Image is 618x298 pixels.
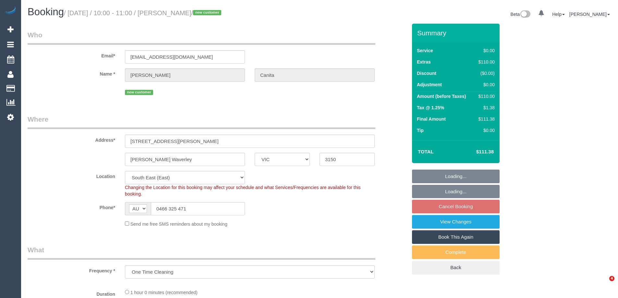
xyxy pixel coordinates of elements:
label: Address* [23,135,120,143]
input: Post Code* [320,153,375,166]
label: Tip [417,127,424,134]
span: Send me free SMS reminders about my booking [130,221,227,227]
legend: Where [28,114,375,129]
label: Service [417,47,433,54]
label: Adjustment [417,81,442,88]
span: / [191,9,224,17]
label: Discount [417,70,436,77]
legend: What [28,245,375,260]
input: Email* [125,50,245,64]
label: Frequency * [23,265,120,274]
legend: Who [28,30,375,45]
label: Email* [23,50,120,59]
label: Extras [417,59,431,65]
div: $0.00 [476,127,495,134]
div: $0.00 [476,81,495,88]
span: Changing the Location for this booking may affect your schedule and what Services/Frequencies are... [125,185,361,197]
span: 1 hour 0 minutes (recommended) [130,290,198,295]
input: Suburb* [125,153,245,166]
a: Back [412,261,500,274]
label: Location [23,171,120,180]
div: ($0.00) [476,70,495,77]
label: Final Amount [417,116,446,122]
strong: Total [418,149,434,154]
a: View Changes [412,215,500,229]
input: First Name* [125,68,245,82]
label: Tax @ 1.25% [417,104,444,111]
div: $110.00 [476,93,495,100]
iframe: Intercom live chat [596,276,612,292]
a: Beta [511,12,531,17]
label: Name * [23,68,120,77]
label: Duration [23,289,120,297]
h3: Summary [417,29,496,37]
label: Phone* [23,202,120,211]
div: $1.38 [476,104,495,111]
a: [PERSON_NAME] [569,12,610,17]
div: $110.00 [476,59,495,65]
div: $0.00 [476,47,495,54]
label: Amount (before Taxes) [417,93,466,100]
img: New interface [520,10,530,19]
span: Booking [28,6,64,18]
input: Last Name* [255,68,375,82]
small: / [DATE] / 10:00 - 11:00 / [PERSON_NAME] [64,9,223,17]
input: Phone* [151,202,245,215]
span: 4 [609,276,614,281]
img: Automaid Logo [4,6,17,16]
h4: $111.38 [457,149,494,155]
span: new customer [193,10,221,15]
a: Book This Again [412,230,500,244]
a: Help [552,12,565,17]
span: new customer [125,90,153,95]
div: $111.38 [476,116,495,122]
